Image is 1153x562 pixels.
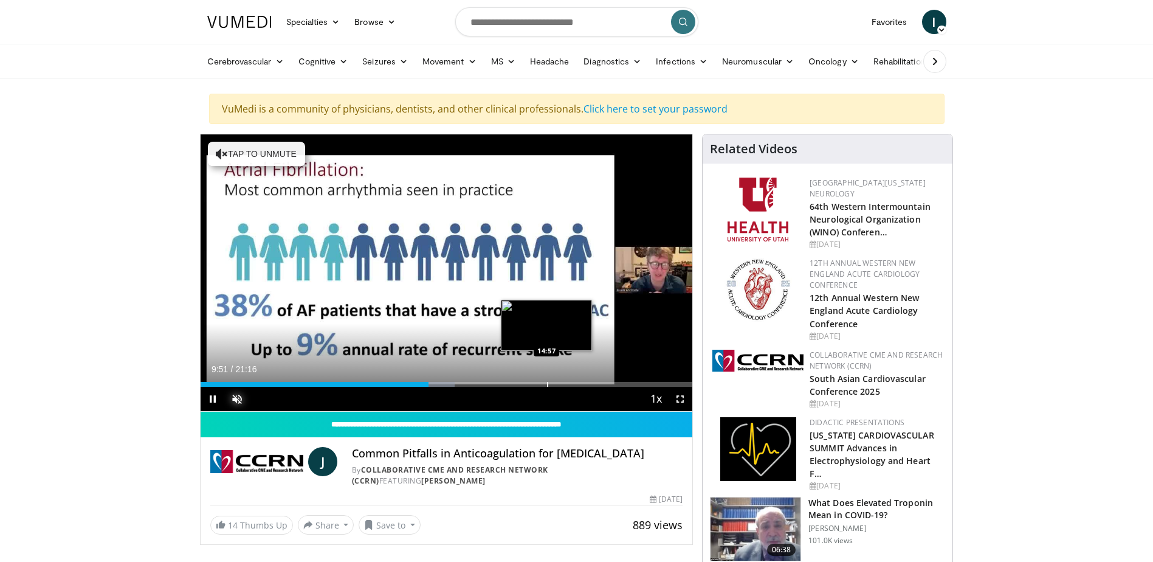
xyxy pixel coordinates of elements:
[715,49,801,74] a: Neuromuscular
[810,292,919,329] a: 12th Annual Western New England Acute Cardiology Conference
[352,447,683,460] h4: Common Pitfalls in Anticoagulation for [MEDICAL_DATA]
[201,387,225,411] button: Pause
[279,10,348,34] a: Specialties
[225,387,249,411] button: Unmute
[810,201,931,238] a: 64th Western Intermountain Neurological Organization (WINO) Conferen…
[231,364,233,374] span: /
[235,364,256,374] span: 21:16
[210,447,303,476] img: Collaborative CME and Research Network (CCRN)
[455,7,698,36] input: Search topics, interventions
[352,465,683,487] div: By FEATURING
[212,364,228,374] span: 9:51
[810,239,943,250] div: [DATE]
[767,544,796,556] span: 06:38
[866,49,933,74] a: Rehabilitation
[228,519,238,531] span: 14
[810,350,943,371] a: Collaborative CME and Research Network (CCRN)
[298,515,354,535] button: Share
[209,94,945,124] div: VuMedi is a community of physicians, dentists, and other clinical professionals.
[810,417,943,428] div: Didactic Presentations
[308,447,337,476] a: J
[421,476,486,486] a: [PERSON_NAME]
[728,178,788,241] img: f6362829-b0a3-407d-a044-59546adfd345.png.150x105_q85_autocrop_double_scale_upscale_version-0.2.png
[523,49,577,74] a: Headache
[208,142,305,166] button: Tap to unmute
[724,258,792,322] img: 0954f259-7907-4053-a817-32a96463ecc8.png.150x105_q85_autocrop_double_scale_upscale_version-0.2.png
[922,10,946,34] a: I
[355,49,415,74] a: Seizures
[810,429,934,479] a: [US_STATE] CARDIOVASCULAR SUMMIT Advances in Electrophysiology and Heart F…
[720,417,796,481] img: 1860aa7a-ba06-47e3-81a4-3dc728c2b4cf.png.150x105_q85_autocrop_double_scale_upscale_version-0.2.png
[810,178,926,199] a: [GEOGRAPHIC_DATA][US_STATE] Neurology
[291,49,356,74] a: Cognitive
[359,515,421,535] button: Save to
[201,134,693,412] video-js: Video Player
[352,465,548,486] a: Collaborative CME and Research Network (CCRN)
[583,102,728,116] a: Click here to set your password
[207,16,272,28] img: VuMedi Logo
[808,536,853,546] p: 101.0K views
[201,382,693,387] div: Progress Bar
[644,387,668,411] button: Playback Rate
[710,497,945,561] a: 06:38 What Does Elevated Troponin Mean in COVID-19? [PERSON_NAME] 101.0K views
[810,331,943,342] div: [DATE]
[668,387,692,411] button: Fullscreen
[710,142,797,156] h4: Related Videos
[810,373,926,397] a: South Asian Cardiovascular Conference 2025
[712,350,804,372] img: a04ee3ba-8487-4636-b0fb-5e8d268f3737.png.150x105_q85_autocrop_double_scale_upscale_version-0.2.png
[711,498,800,561] img: 98daf78a-1d22-4ebe-927e-10afe95ffd94.150x105_q85_crop-smart_upscale.jpg
[633,518,683,532] span: 889 views
[808,497,945,521] h3: What Does Elevated Troponin Mean in COVID-19?
[347,10,403,34] a: Browse
[864,10,915,34] a: Favorites
[200,49,291,74] a: Cerebrovascular
[210,516,293,535] a: 14 Thumbs Up
[810,398,943,409] div: [DATE]
[501,300,592,351] img: image.jpeg
[810,480,943,491] div: [DATE]
[576,49,649,74] a: Diagnostics
[484,49,523,74] a: MS
[650,494,683,505] div: [DATE]
[415,49,484,74] a: Movement
[649,49,715,74] a: Infections
[808,524,945,533] p: [PERSON_NAME]
[810,258,920,290] a: 12th Annual Western New England Acute Cardiology Conference
[801,49,866,74] a: Oncology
